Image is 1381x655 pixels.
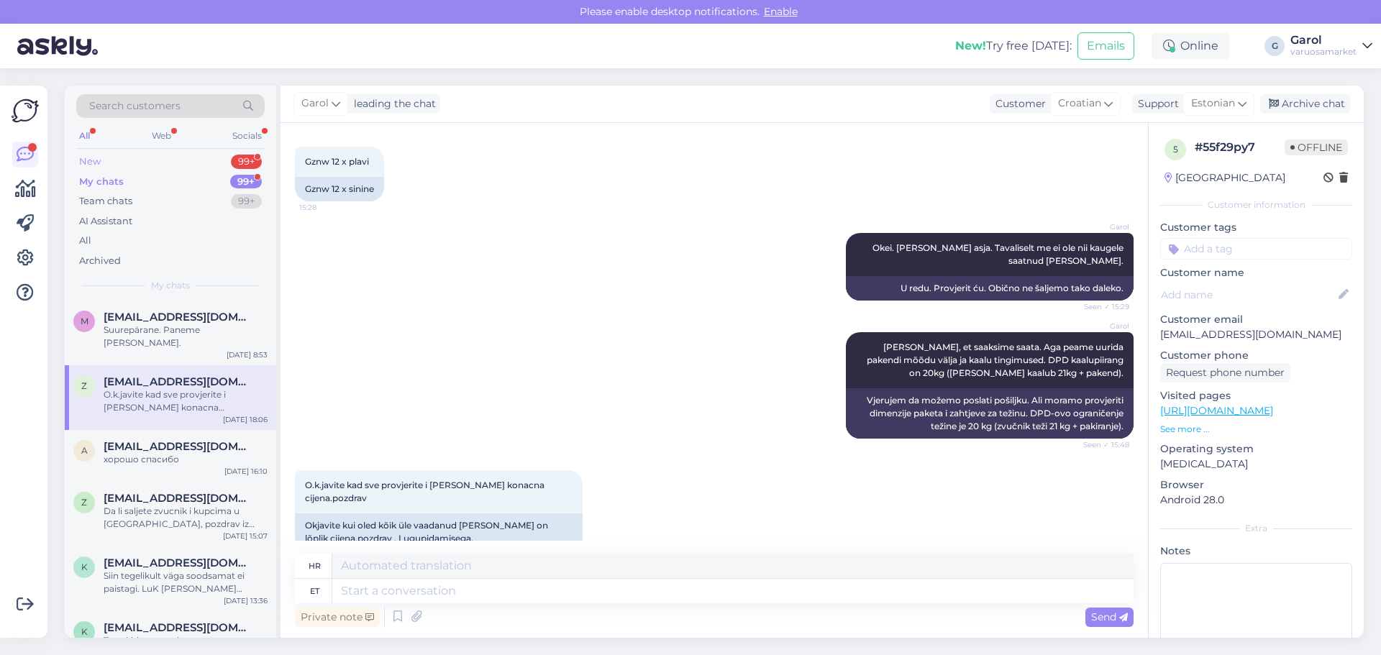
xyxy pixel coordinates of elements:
p: [MEDICAL_DATA] [1160,457,1352,472]
input: Add name [1161,287,1336,303]
span: Search customers [89,99,181,114]
span: O.k.javite kad sve provjerite i [PERSON_NAME] konacna cijena.pozdrav [305,480,547,503]
div: et [310,579,319,603]
div: Customer information [1160,198,1352,211]
div: All [76,127,93,145]
span: Send [1091,610,1128,623]
div: 99+ [231,155,262,169]
div: [DATE] 8:53 [227,349,268,360]
a: [URL][DOMAIN_NAME] [1160,404,1273,417]
span: zlatkooresic60@gmail.com [104,492,253,505]
p: Android 28.0 [1160,493,1352,508]
div: 99+ [230,175,262,189]
div: Team chats [79,194,132,209]
div: Archive chat [1260,94,1351,114]
div: Siin tegelikult väga soodsamat ei paistagi. LuK [PERSON_NAME] peaaegu sama hinnaga. Muid tootjaid... [104,569,268,595]
div: Customer [990,96,1046,111]
span: kerto.parl@gmail.com [104,556,253,569]
div: [GEOGRAPHIC_DATA] [1164,170,1285,185]
a: Garolvaruosamarket [1290,35,1372,58]
span: 5 [1173,144,1178,155]
p: Operating system [1160,441,1352,457]
p: Notes [1160,544,1352,559]
div: Support [1132,96,1179,111]
span: Gznw 12 x plavi [305,156,369,167]
div: varuosamarket [1290,46,1357,58]
span: Seen ✓ 15:29 [1075,301,1129,312]
p: Visited pages [1160,388,1352,403]
div: Gznw 12 x sinine [295,177,384,201]
div: 99+ [231,194,262,209]
input: Add a tag [1160,238,1352,260]
span: m [81,316,88,326]
div: Archived [79,254,121,268]
div: leading the chat [348,96,436,111]
div: [DATE] 16:10 [224,466,268,477]
span: Estonian [1191,96,1235,111]
span: artjomuisk48@gmail.com [104,440,253,453]
span: Croatian [1058,96,1101,111]
span: Okei. [PERSON_NAME] asja. Tavaliselt me ei ole nii kaugele saatnud [PERSON_NAME]. [872,242,1126,266]
span: zlatkooresic60@gmail.com [104,375,253,388]
span: Offline [1285,139,1348,155]
div: Web [149,127,174,145]
div: New [79,155,101,169]
span: Garol [1075,321,1129,331]
div: Okjavite kui oled kõik üle vaadanud [PERSON_NAME] on lõplik cijena.pozdrav . Lugupidamisega. [295,513,583,551]
div: Socials [229,127,265,145]
p: Customer email [1160,312,1352,327]
div: Online [1152,33,1230,59]
div: U redu. Provjerit ću. Obično ne šaljemo tako daleko. [846,276,1134,301]
span: a [81,445,88,456]
div: [DATE] 18:06 [223,414,268,425]
span: Garol [301,96,329,111]
p: Browser [1160,477,1352,493]
div: Da li saljete zvucnik i kupcima u [GEOGRAPHIC_DATA], pozdrav iz [GEOGRAPHIC_DATA]. [104,505,268,531]
p: Customer phone [1160,348,1352,363]
p: Customer name [1160,265,1352,280]
div: Private note [295,608,380,627]
span: z [81,380,87,391]
span: 15:28 [299,202,353,213]
div: AI Assistant [79,214,132,229]
img: Askly Logo [12,97,39,124]
p: Customer tags [1160,220,1352,235]
div: Extra [1160,522,1352,535]
div: Try free [DATE]: [955,37,1072,55]
div: [DATE] 15:07 [223,531,268,541]
span: My chats [151,279,190,292]
span: [PERSON_NAME], et saaksime saata. Aga peame uurida pakendi mõõdu välja ja kaalu tingimused. DPD k... [867,342,1126,378]
button: Emails [1077,32,1134,60]
span: Garol [1075,221,1129,232]
div: # 55f29py7 [1195,139,1285,156]
p: [EMAIL_ADDRESS][DOMAIN_NAME] [1160,327,1352,342]
div: Garol [1290,35,1357,46]
div: hr [309,554,321,578]
b: New! [955,39,986,52]
span: Enable [760,5,802,18]
div: [DATE] 13:36 [224,595,268,606]
div: G [1264,36,1285,56]
span: kaitisholter233@gmail.com [104,621,253,634]
p: See more ... [1160,423,1352,436]
div: My chats [79,175,124,189]
span: Seen ✓ 15:48 [1075,439,1129,450]
div: Vjerujem da možemo poslati pošiljku. Ali moramo provjeriti dimenzije paketa i zahtjeve za težinu.... [846,388,1134,439]
div: Request phone number [1160,363,1290,383]
div: хорошо спасибо [104,453,268,466]
span: mart.ligi@yahoo.com [104,311,253,324]
div: O.k.javite kad sve provjerite i [PERSON_NAME] konacna cijena.pozdrav [104,388,268,414]
span: k [81,626,88,637]
span: k [81,562,88,572]
div: Suurepärane. Paneme [PERSON_NAME]. [104,324,268,349]
span: z [81,497,87,508]
div: All [79,234,91,248]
